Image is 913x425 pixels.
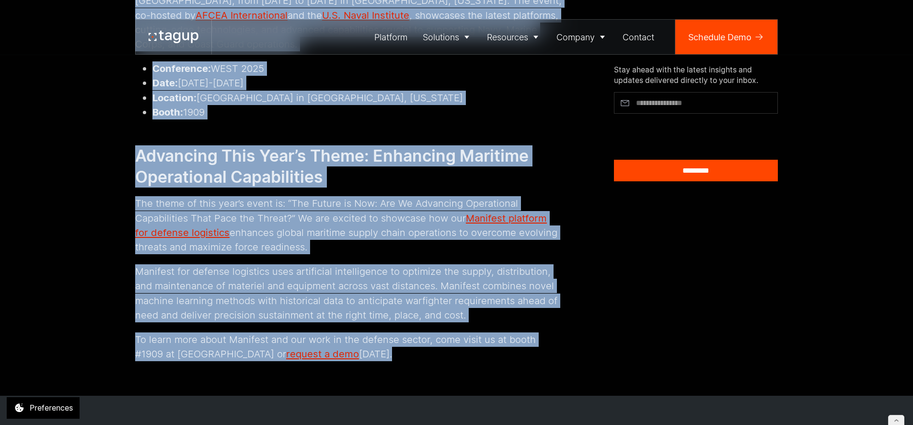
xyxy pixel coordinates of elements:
div: Preferences [30,402,73,413]
a: Company [549,20,615,54]
strong: Conference: [152,62,211,74]
a: request a demo [286,348,359,360]
strong: Location: [152,92,196,104]
strong: Date: [152,77,178,89]
div: Platform [374,31,407,44]
a: Resources [480,20,549,54]
form: Article Subscribe [614,93,778,182]
a: Platform [367,20,416,54]
a: Contact [615,20,662,54]
h2: Advancing This Year’s Theme: Enhancing Maritime Operational Capabilities [135,145,562,188]
p: Manifest for defense logistics uses artificial intelligence to optimize the supply, distribution,... [135,264,562,323]
a: Solutions [415,20,480,54]
iframe: reCAPTCHA [614,118,716,145]
strong: Booth: [152,106,183,118]
div: Company [556,31,595,44]
li: 1909 [152,105,562,119]
div: Resources [487,31,528,44]
a: Schedule Demo [675,20,777,54]
p: To learn more about Manifest and our work in the defense sector, come visit us at booth #1909 at ... [135,332,562,362]
div: Stay ahead with the latest insights and updates delivered directly to your inbox. [614,65,778,86]
li: ‍ [DATE]-[DATE] [152,76,562,90]
p: The theme of this year’s event is: “The Future is Now: Are We Advancing Operational Capabilities ... [135,196,562,255]
div: Schedule Demo [688,31,751,44]
div: Contact [623,31,654,44]
li: [GEOGRAPHIC_DATA] in [GEOGRAPHIC_DATA], [US_STATE] [152,91,562,105]
li: WEST 2025 [152,61,562,76]
div: Solutions [423,31,459,44]
a: Manifest platform for defense logistics [135,212,547,238]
